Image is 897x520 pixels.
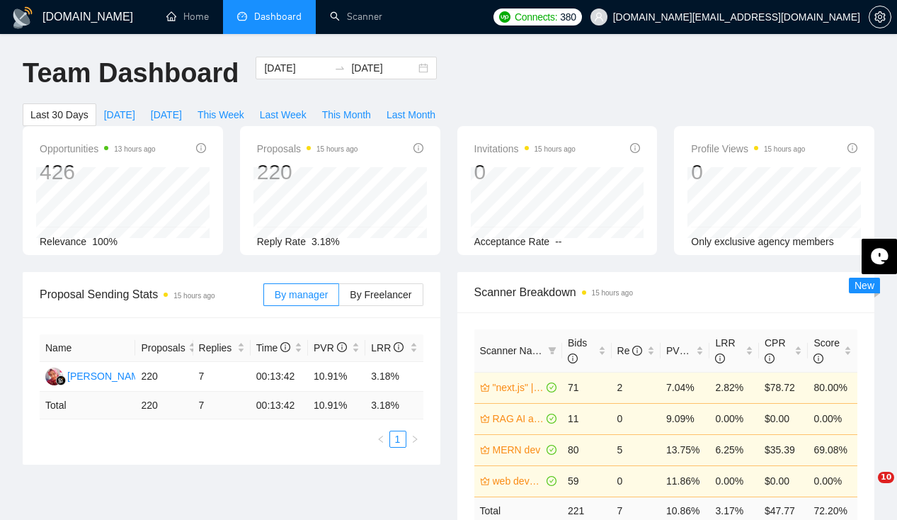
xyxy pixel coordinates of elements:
button: setting [869,6,891,28]
button: [DATE] [143,103,190,126]
time: 15 hours ago [535,145,576,153]
img: upwork-logo.png [499,11,510,23]
td: 7.04% [661,372,709,403]
td: 7 [193,362,251,392]
span: PVR [314,342,347,354]
a: RAG AI assistant [493,411,544,426]
time: 15 hours ago [592,289,633,297]
span: info-circle [632,346,642,356]
td: $0.00 [759,403,808,434]
a: web developmnet [493,473,544,489]
div: 0 [691,159,805,186]
time: 15 hours ago [764,145,805,153]
span: By manager [275,289,328,300]
span: Reply Rate [257,236,306,247]
div: 220 [257,159,358,186]
td: 0 [612,465,661,497]
td: 220 [135,392,193,419]
span: -- [555,236,561,247]
td: 0.00% [709,403,758,434]
span: 3.18% [312,236,340,247]
span: 380 [560,9,576,25]
span: user [594,12,604,22]
span: crown [480,476,490,486]
td: 71 [562,372,611,403]
td: 59 [562,465,611,497]
h1: Team Dashboard [23,57,239,90]
span: Only exclusive agency members [691,236,834,247]
span: Replies [199,340,234,356]
time: 15 hours ago [316,145,358,153]
td: Total [40,392,135,419]
td: 00:13:42 [251,392,308,419]
a: DP[PERSON_NAME] [45,370,149,381]
span: 10 [878,472,894,483]
th: Name [40,334,135,362]
li: 1 [389,431,406,448]
span: Connects: [515,9,557,25]
td: 220 [135,362,193,392]
span: info-circle [813,354,823,363]
span: check-circle [547,383,556,392]
span: crown [480,383,490,392]
td: 5 [612,434,661,465]
button: This Week [190,103,252,126]
span: Invitations [474,140,576,157]
span: Score [813,337,840,364]
th: Replies [193,334,251,362]
span: Proposals [141,340,185,356]
li: Next Page [406,431,423,448]
span: Opportunities [40,140,156,157]
iframe: Intercom live chat [849,472,883,506]
a: searchScanner [330,11,382,23]
button: Last 30 Days [23,103,96,126]
td: 0.00% [709,465,758,497]
td: 11.86% [661,465,709,497]
span: This Week [198,107,244,123]
span: setting [869,11,891,23]
img: logo [11,6,34,29]
span: Time [256,342,290,354]
span: Relevance [40,236,86,247]
td: 00:13:42 [251,362,308,392]
td: $0.00 [759,465,808,497]
span: [DATE] [151,107,182,123]
span: CPR [765,337,786,364]
span: Scanner Breakdown [474,283,858,301]
span: Last Month [387,107,435,123]
td: 69.08% [808,434,857,465]
span: LRR [371,342,404,354]
button: right [406,431,423,448]
td: 80.00% [808,372,857,403]
td: 10.91 % [308,392,365,419]
input: End date [351,60,416,76]
span: swap-right [334,62,345,74]
span: Last 30 Days [30,107,88,123]
span: crown [480,414,490,424]
span: crown [480,445,490,455]
span: Last Week [260,107,307,123]
span: info-circle [568,354,578,363]
span: Scanner Name [480,345,546,356]
td: 9.09% [661,403,709,434]
span: left [377,435,385,443]
td: 0 [612,403,661,434]
span: filter [548,346,556,355]
td: 6.25% [709,434,758,465]
button: [DATE] [96,103,143,126]
td: 3.18 % [365,392,423,419]
span: filter [545,340,559,361]
span: info-circle [196,143,206,153]
time: 15 hours ago [173,292,215,300]
a: 1 [390,431,406,447]
span: Dashboard [254,11,302,23]
td: $35.39 [759,434,808,465]
button: Last Month [379,103,443,126]
span: info-circle [280,342,290,352]
span: check-circle [547,445,556,455]
span: info-circle [337,342,347,352]
span: right [411,435,419,443]
span: info-circle [765,354,775,363]
span: Proposal Sending Stats [40,286,263,303]
span: LRR [715,337,735,364]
